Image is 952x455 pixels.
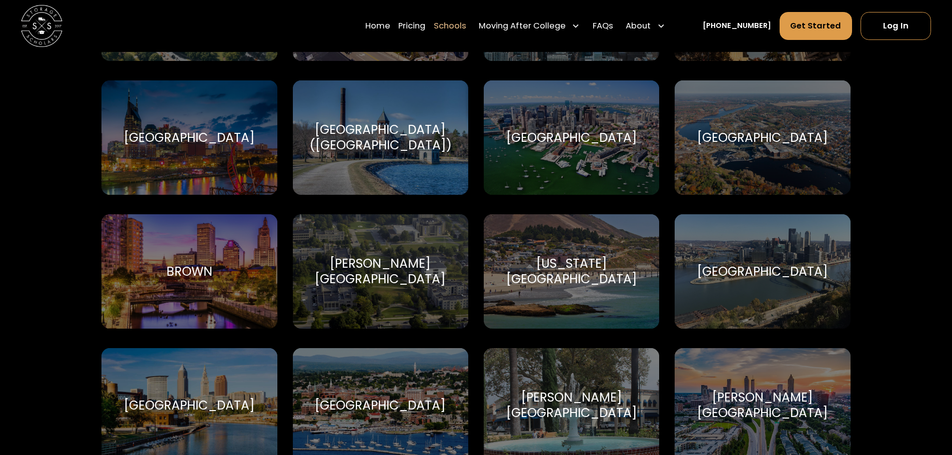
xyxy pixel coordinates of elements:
div: [GEOGRAPHIC_DATA] ([GEOGRAPHIC_DATA]) [305,122,456,153]
div: [US_STATE][GEOGRAPHIC_DATA] [496,256,647,287]
div: [PERSON_NAME][GEOGRAPHIC_DATA] [496,390,647,421]
div: About [626,20,651,32]
div: Moving After College [475,11,585,40]
div: [GEOGRAPHIC_DATA] [697,130,828,145]
div: [GEOGRAPHIC_DATA] [506,130,637,145]
div: Moving After College [479,20,566,32]
img: Storage Scholars main logo [21,5,62,46]
div: [GEOGRAPHIC_DATA] [315,398,446,413]
a: Go to selected school [293,214,468,329]
a: Log In [861,12,931,40]
a: Go to selected school [293,80,468,195]
div: About [622,11,670,40]
a: Get Started [780,12,853,40]
a: FAQs [593,11,613,40]
a: Pricing [398,11,425,40]
a: Home [365,11,390,40]
a: [PHONE_NUMBER] [703,20,771,31]
div: Brown [166,264,212,279]
div: [GEOGRAPHIC_DATA] [124,398,255,413]
div: [PERSON_NAME][GEOGRAPHIC_DATA] [305,256,456,287]
div: [GEOGRAPHIC_DATA] [697,264,828,279]
a: Go to selected school [675,214,850,329]
div: [GEOGRAPHIC_DATA] [124,130,255,145]
a: Schools [434,11,466,40]
a: Go to selected school [675,80,850,195]
a: Go to selected school [101,214,277,329]
a: Go to selected school [484,214,659,329]
a: Go to selected school [101,80,277,195]
div: [PERSON_NAME][GEOGRAPHIC_DATA] [687,390,838,421]
a: Go to selected school [484,80,659,195]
